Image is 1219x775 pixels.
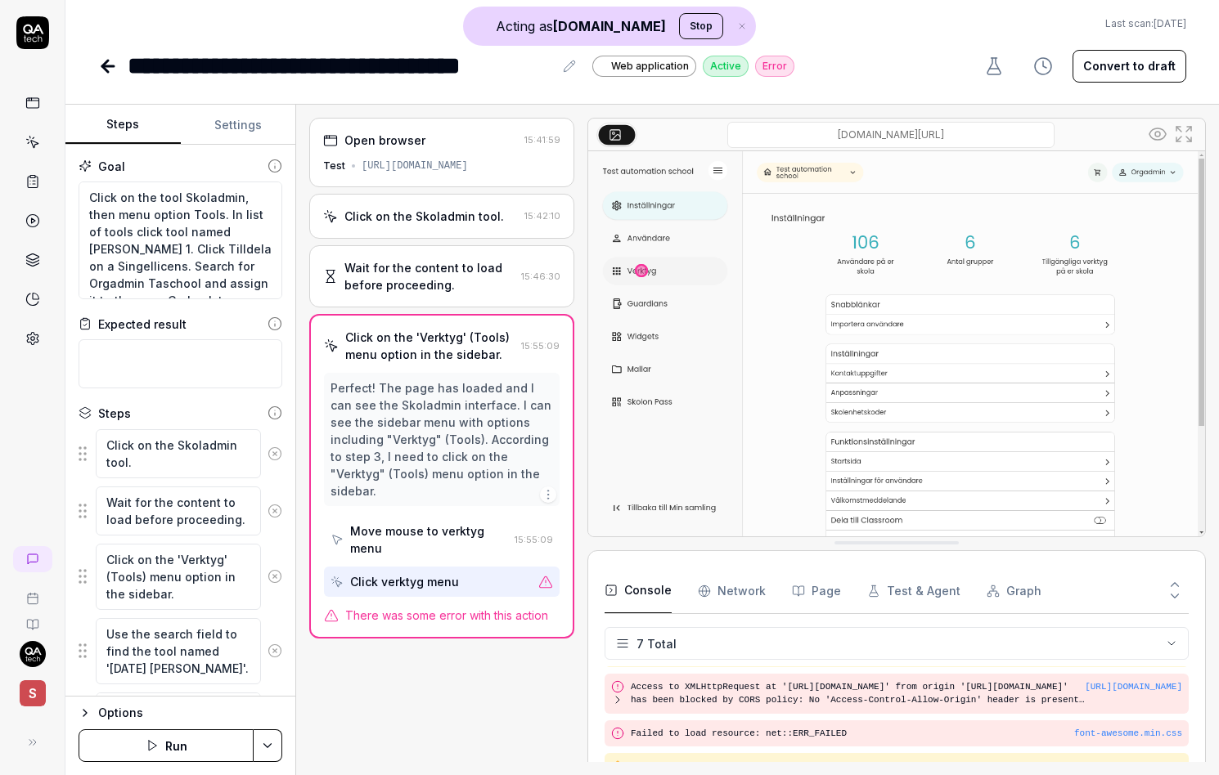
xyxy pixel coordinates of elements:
div: [URL][DOMAIN_NAME] [362,159,468,173]
pre: Failed to load resource: net::ERR_FAILED [631,727,1182,741]
div: Active [703,56,749,77]
a: Web application [592,55,696,77]
button: Remove step [261,560,288,593]
button: Remove step [261,437,288,470]
button: Remove step [261,634,288,667]
button: Remove step [261,495,288,527]
time: 15:42:10 [524,210,560,222]
button: Show all interative elements [1145,121,1171,147]
div: Steps [98,405,131,422]
button: Options [79,703,282,723]
div: Perfect! The page has loaded and I can see the Skoladmin interface. I can see the sidebar menu wi... [331,379,553,499]
div: Wait for the content to load before proceeding. [344,259,515,293]
img: 7ccf6c19-61ad-4a6c-8811-018b02a1b829.jpg [20,641,46,667]
div: Expected result [98,316,187,333]
button: S [7,667,58,710]
div: Options [98,703,282,723]
button: Move mouse to verktyg menu15:55:09 [324,516,560,563]
span: There was some error with this action [345,607,548,624]
div: Suggestions [79,428,282,479]
div: Click verktyg menu [350,573,459,590]
div: Open browser [344,132,425,149]
span: Web application [611,59,689,74]
button: Run [79,729,254,762]
div: Suggestions [79,617,282,685]
div: Goal [98,158,125,175]
button: View version history [1023,50,1063,83]
div: Click on the Skoladmin tool. [344,208,504,225]
a: New conversation [13,546,52,572]
a: Documentation [7,605,58,631]
button: Graph [987,568,1041,614]
button: Network [698,568,766,614]
div: Error [755,56,794,77]
button: Last scan:[DATE] [1105,16,1186,31]
button: Settings [181,105,296,145]
div: Test [323,159,345,173]
time: [DATE] [1154,17,1186,29]
button: Steps [65,105,181,145]
img: Screenshot [588,151,1205,536]
div: Suggestions [79,543,282,611]
button: Convert to draft [1073,50,1186,83]
time: 15:46:30 [521,271,560,282]
pre: Access to XMLHttpRequest at '[URL][DOMAIN_NAME]' from origin '[URL][DOMAIN_NAME]' has been blocke... [631,680,1085,707]
div: Suggestions [79,486,282,536]
div: Suggestions [79,692,282,742]
button: Test & Agent [867,568,960,614]
time: 15:55:09 [515,534,553,545]
button: [URL][DOMAIN_NAME] [1085,680,1182,694]
button: Open in full screen [1171,121,1197,147]
div: Move mouse to verktyg menu [350,522,508,557]
pre: Couldn't load preload assets: [631,759,1182,773]
time: 15:41:59 [524,134,560,146]
a: Book a call with us [7,579,58,605]
time: 15:55:09 [521,340,560,352]
span: S [20,680,46,706]
button: Click verktyg menu [324,567,560,597]
button: Console [605,568,672,614]
button: font-awesome.min.css [1074,727,1182,741]
div: Click on the 'Verktyg' (Tools) menu option in the sidebar. [345,329,515,363]
button: Page [792,568,841,614]
span: Last scan: [1105,16,1186,31]
button: Stop [679,13,723,39]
